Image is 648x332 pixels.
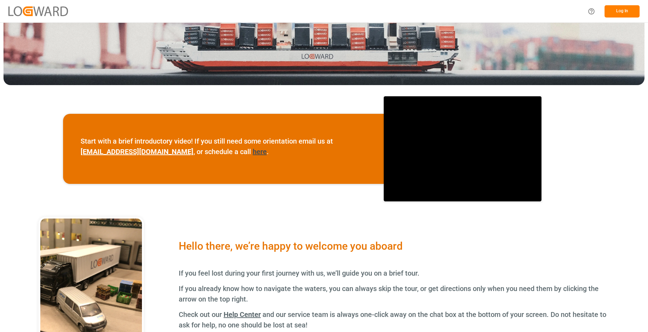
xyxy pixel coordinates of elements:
a: here [253,147,267,156]
a: Help Center [224,310,261,319]
p: Check out our and our service team is always one-click away on the chat box at the bottom of your... [179,309,616,330]
button: Log In [605,5,640,18]
p: Start with a brief introductory video! If you still need some orientation email us at , or schedu... [81,136,366,157]
button: Help Center [584,4,599,19]
p: If you feel lost during your first journey with us, we’ll guide you on a brief tour. [179,268,616,278]
p: If you already know how to navigate the waters, you can always skip the tour, or get directions o... [179,283,616,304]
img: Logward_new_orange.png [8,6,68,16]
a: [EMAIL_ADDRESS][DOMAIN_NAME] [81,147,193,156]
div: Hello there, we’re happy to welcome you aboard [179,238,616,254]
iframe: video [384,96,541,201]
